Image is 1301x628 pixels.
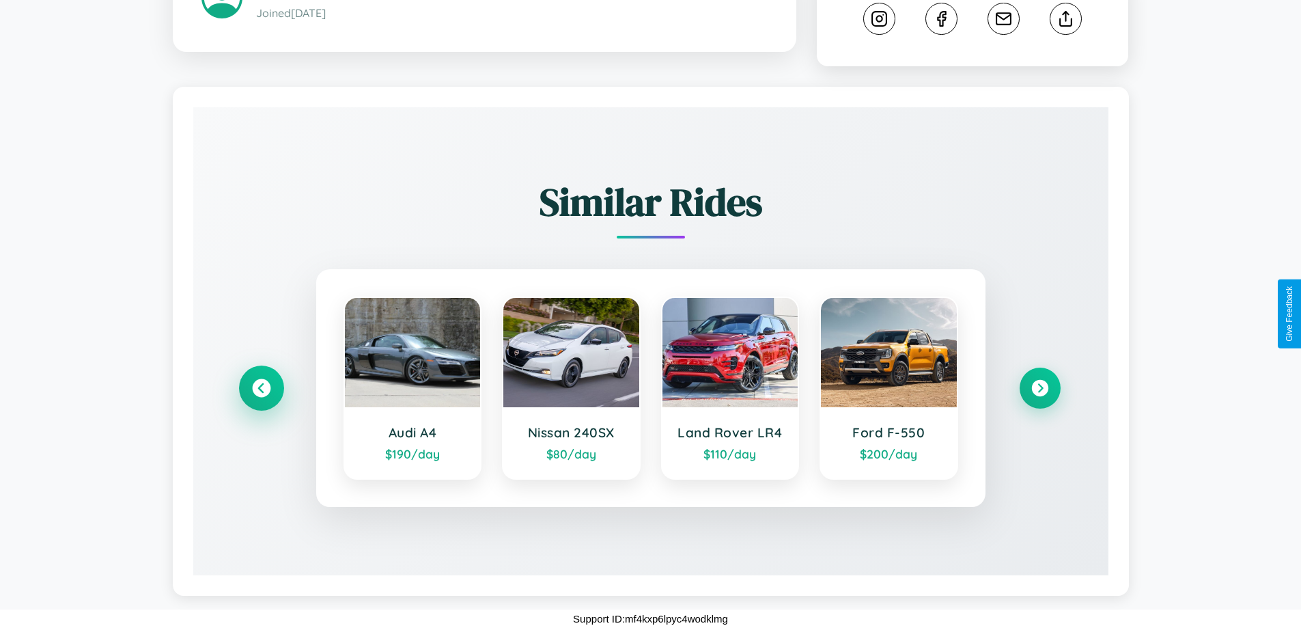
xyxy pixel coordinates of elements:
div: Give Feedback [1285,286,1294,342]
div: $ 80 /day [517,446,626,461]
h3: Land Rover LR4 [676,424,785,441]
div: $ 190 /day [359,446,467,461]
h3: Ford F-550 [835,424,943,441]
p: Support ID: mf4kxp6lpyc4wodklmg [573,610,728,628]
h3: Audi A4 [359,424,467,441]
a: Nissan 240SX$80/day [502,297,641,480]
a: Audi A4$190/day [344,297,482,480]
h2: Similar Rides [241,176,1061,228]
h3: Nissan 240SX [517,424,626,441]
a: Land Rover LR4$110/day [661,297,800,480]
p: Joined [DATE] [256,3,768,23]
div: $ 200 /day [835,446,943,461]
div: $ 110 /day [676,446,785,461]
a: Ford F-550$200/day [820,297,958,480]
